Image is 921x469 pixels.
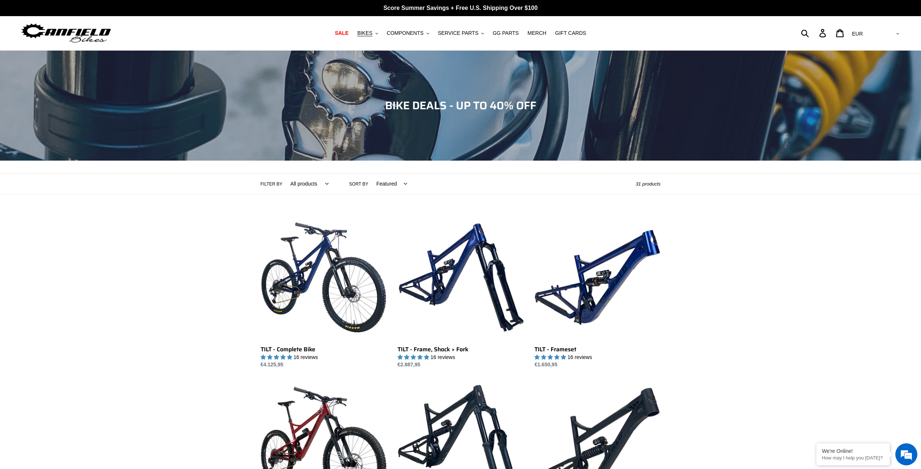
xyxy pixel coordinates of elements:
button: COMPONENTS [383,28,433,38]
span: BIKE DEALS - UP TO 40% OFF [385,97,536,114]
img: Canfield Bikes [20,22,112,45]
span: MERCH [527,30,546,36]
span: BIKES [357,30,372,36]
label: Sort by [349,181,368,187]
input: Search [805,25,824,41]
button: BIKES [353,28,381,38]
span: GG PARTS [493,30,519,36]
span: GIFT CARDS [555,30,586,36]
div: We're Online! [822,448,884,454]
span: COMPONENTS [387,30,424,36]
button: SERVICE PARTS [434,28,487,38]
span: 31 products [636,181,661,187]
label: Filter by [261,181,283,187]
a: SALE [331,28,352,38]
p: How may I help you today? [822,455,884,461]
span: SERVICE PARTS [438,30,478,36]
a: GG PARTS [489,28,522,38]
a: MERCH [524,28,550,38]
a: GIFT CARDS [551,28,590,38]
span: SALE [335,30,348,36]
